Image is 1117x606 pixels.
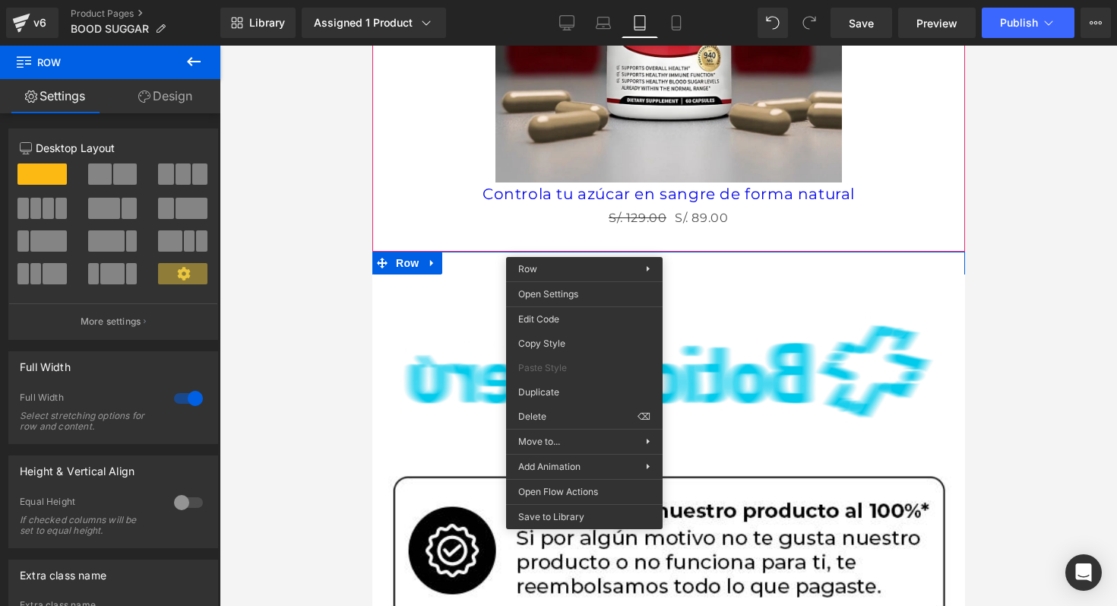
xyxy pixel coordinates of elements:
[518,485,650,499] span: Open Flow Actions
[518,385,650,399] span: Duplicate
[6,8,59,38] a: v6
[758,8,788,38] button: Undo
[15,46,167,79] span: Row
[20,411,157,432] div: Select stretching options for row and content.
[518,337,650,351] span: Copy Style
[220,8,296,38] a: New Library
[110,139,483,157] a: Controla tu azúcar en sangre de forma natural
[518,361,650,375] span: Paste Style
[518,410,638,424] span: Delete
[81,315,141,328] p: More settings
[20,456,134,478] div: Height & Vertical Align
[518,435,646,449] span: Move to...
[110,79,220,113] a: Design
[794,8,824,38] button: Redo
[658,8,695,38] a: Mobile
[622,8,658,38] a: Tablet
[30,13,49,33] div: v6
[71,8,220,20] a: Product Pages
[518,510,650,524] span: Save to Library
[9,303,217,339] button: More settings
[518,460,646,474] span: Add Animation
[302,162,356,184] span: S/. 89.00
[20,140,207,156] p: Desktop Layout
[916,15,957,31] span: Preview
[1081,8,1111,38] button: More
[71,23,149,35] span: BOOD SUGGAR
[1000,17,1038,29] span: Publish
[20,515,157,536] div: If checked columns will be set to equal height.
[20,560,106,582] div: Extra class name
[638,410,650,424] span: ⌫
[249,16,285,30] span: Library
[20,352,71,373] div: Full Width
[849,15,874,31] span: Save
[20,206,50,229] span: Row
[898,8,976,38] a: Preview
[20,392,159,408] div: Full Width
[236,165,294,179] span: S/. 129.00
[518,313,650,326] span: Edit Code
[982,8,1074,38] button: Publish
[518,287,650,301] span: Open Settings
[585,8,622,38] a: Laptop
[50,206,70,229] a: Expand / Collapse
[20,496,159,512] div: Equal Height
[314,15,434,30] div: Assigned 1 Product
[549,8,585,38] a: Desktop
[518,263,537,274] span: Row
[1065,554,1102,591] div: Open Intercom Messenger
